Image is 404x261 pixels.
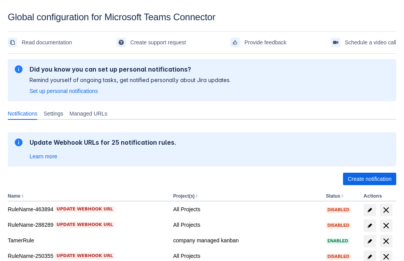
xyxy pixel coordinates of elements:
[131,36,186,49] span: Create support request
[57,253,113,259] span: Update webhook URL
[381,236,391,246] span: delete
[57,222,113,228] span: Update webhook URL
[8,193,21,199] button: Name
[30,76,231,84] p: Remind yourself of ongoing tasks, get notified personally about Jira updates.
[8,221,167,229] div: RuleName-288289
[367,222,373,229] span: edit
[381,221,391,230] span: delete
[343,173,396,185] button: Create notification
[173,252,320,260] div: All Projects
[230,36,286,49] a: Provide feedback
[173,236,320,244] div: company managed kanban
[8,12,396,23] div: Global configuration for Microsoft Teams Connector
[8,236,167,244] div: TamerRule
[8,252,167,260] div: RuleName-250355
[360,191,396,201] th: Actions
[44,110,63,117] span: Settings
[70,110,107,117] span: Managed URLs
[57,206,113,212] span: Update webhook URL
[30,138,176,146] h2: Update Webhook URLs for 25 notification rules.
[173,193,195,199] button: Project(s)
[173,221,320,229] div: All Projects
[326,254,351,259] span: Disabled
[326,223,351,228] span: Disabled
[22,36,72,49] span: Read documentation
[326,193,340,199] button: Status
[8,36,72,49] a: Read documentation
[367,238,373,244] span: edit
[117,36,186,49] a: Create support request
[8,110,37,117] span: Notifications
[381,205,391,215] span: delete
[30,87,98,95] a: Set up personal notifications
[367,207,373,213] span: edit
[333,39,339,46] span: videoCall
[30,65,231,73] h2: Did you know you can set up personal notifications?
[9,39,16,46] span: documentation
[367,254,373,260] span: edit
[8,205,167,213] div: RuleName-463894
[345,36,396,49] span: Schedule a video call
[14,65,23,74] span: information
[30,152,57,160] a: Learn more
[326,239,350,243] span: Enabled
[244,36,286,49] span: Provide feedback
[348,173,392,185] span: Create notification
[326,208,351,212] span: Disabled
[331,36,396,49] a: Schedule a video call
[118,39,124,46] span: support
[173,205,320,213] div: All Projects
[14,138,23,147] span: information
[232,39,238,46] span: feedback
